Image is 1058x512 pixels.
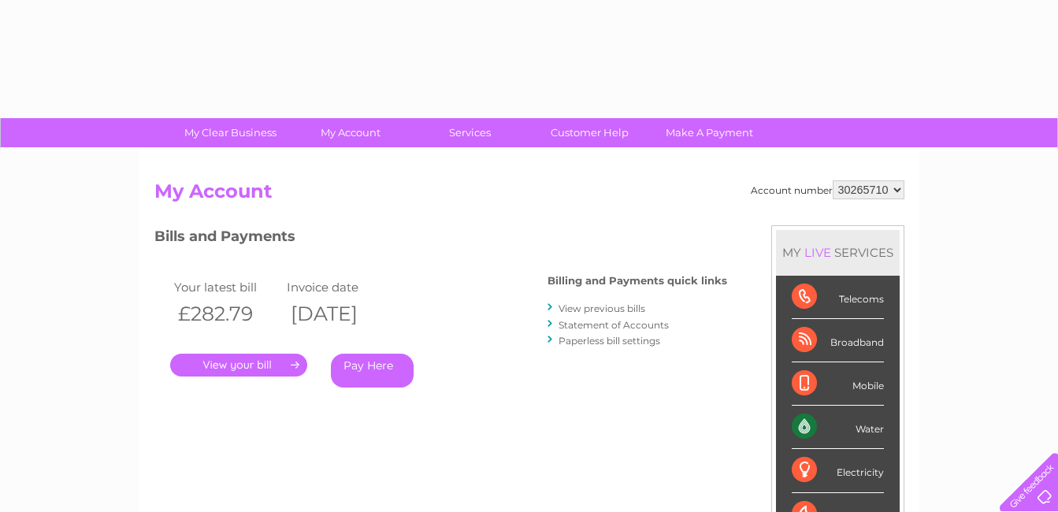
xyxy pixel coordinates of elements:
h4: Billing and Payments quick links [548,275,727,287]
a: View previous bills [559,302,645,314]
div: Account number [751,180,904,199]
th: [DATE] [283,298,396,330]
a: My Clear Business [165,118,295,147]
h2: My Account [154,180,904,210]
a: . [170,354,307,377]
div: Mobile [792,362,884,406]
td: Invoice date [283,276,396,298]
a: Statement of Accounts [559,319,669,331]
a: My Account [285,118,415,147]
div: Water [792,406,884,449]
div: Telecoms [792,276,884,319]
div: Electricity [792,449,884,492]
a: Customer Help [525,118,655,147]
th: £282.79 [170,298,284,330]
a: Paperless bill settings [559,335,660,347]
a: Make A Payment [644,118,774,147]
a: Pay Here [331,354,414,388]
div: LIVE [801,245,834,260]
h3: Bills and Payments [154,225,727,253]
a: Services [405,118,535,147]
div: MY SERVICES [776,230,900,275]
div: Broadband [792,319,884,362]
td: Your latest bill [170,276,284,298]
